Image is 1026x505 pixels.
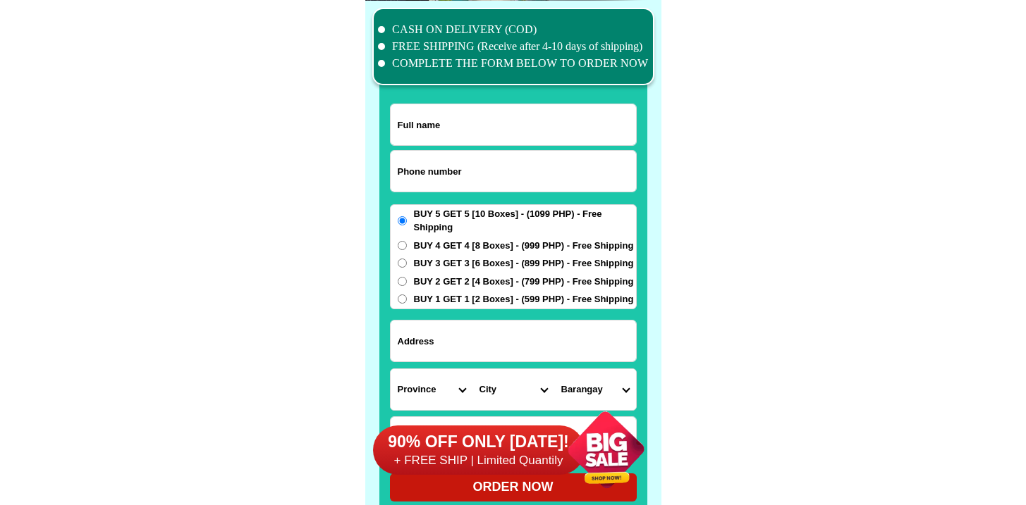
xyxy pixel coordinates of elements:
span: BUY 4 GET 4 [8 Boxes] - (999 PHP) - Free Shipping [414,239,634,253]
li: COMPLETE THE FORM BELOW TO ORDER NOW [378,55,649,72]
span: BUY 1 GET 1 [2 Boxes] - (599 PHP) - Free Shipping [414,292,634,306]
li: FREE SHIPPING (Receive after 4-10 days of shipping) [378,38,649,55]
input: BUY 5 GET 5 [10 Boxes] - (1099 PHP) - Free Shipping [398,216,407,225]
input: BUY 3 GET 3 [6 Boxes] - (899 PHP) - Free Shipping [398,258,407,268]
input: BUY 4 GET 4 [8 Boxes] - (999 PHP) - Free Shipping [398,241,407,250]
input: Input address [391,320,636,361]
span: BUY 5 GET 5 [10 Boxes] - (1099 PHP) - Free Shipping [414,207,636,235]
input: BUY 1 GET 1 [2 Boxes] - (599 PHP) - Free Shipping [398,294,407,304]
input: BUY 2 GET 2 [4 Boxes] - (799 PHP) - Free Shipping [398,277,407,286]
select: Select district [472,369,554,410]
select: Select province [391,369,472,410]
span: BUY 3 GET 3 [6 Boxes] - (899 PHP) - Free Shipping [414,256,634,270]
h6: + FREE SHIP | Limited Quantily [373,453,585,468]
input: Input full_name [391,104,636,145]
h6: 90% OFF ONLY [DATE]! [373,432,585,453]
input: Input phone_number [391,151,636,192]
span: BUY 2 GET 2 [4 Boxes] - (799 PHP) - Free Shipping [414,275,634,289]
select: Select commune [554,369,636,410]
li: CASH ON DELIVERY (COD) [378,21,649,38]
